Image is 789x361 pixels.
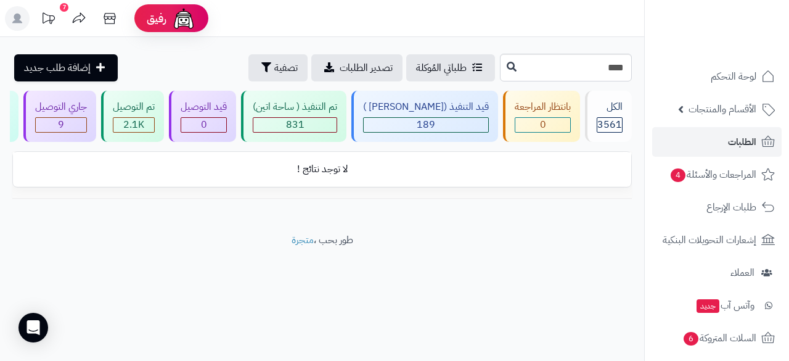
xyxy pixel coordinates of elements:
[99,91,166,142] a: تم التوصيل 2.1K
[597,100,623,114] div: الكل
[697,299,719,313] span: جديد
[652,225,782,255] a: إشعارات التحويلات البنكية
[695,297,754,314] span: وآتس آب
[417,117,435,132] span: 189
[35,100,87,114] div: جاري التوصيل
[24,60,91,75] span: إضافة طلب جديد
[58,117,64,132] span: 9
[181,100,227,114] div: قيد التوصيل
[253,118,337,132] div: 831
[652,193,782,222] a: طلبات الإرجاع
[689,101,756,118] span: الأقسام والمنتجات
[18,313,48,342] div: Open Intercom Messenger
[706,199,756,216] span: طلبات الإرجاع
[684,332,698,346] span: 6
[652,291,782,320] a: وآتس آبجديد
[652,160,782,189] a: المراجعات والأسئلة4
[515,100,571,114] div: بانتظار المراجعة
[166,91,239,142] a: قيد التوصيل 0
[349,91,501,142] a: قيد التنفيذ ([PERSON_NAME] ) 189
[253,100,337,114] div: تم التنفيذ ( ساحة اتين)
[286,117,305,132] span: 831
[113,118,154,132] div: 2081
[363,100,489,114] div: قيد التنفيذ ([PERSON_NAME] )
[515,118,570,132] div: 0
[33,6,63,34] a: تحديثات المنصة
[682,330,756,347] span: السلات المتروكة
[540,117,546,132] span: 0
[669,166,756,183] span: المراجعات والأسئلة
[123,117,144,132] span: 2.1K
[652,258,782,288] a: العملاء
[652,127,782,157] a: الطلبات
[239,91,349,142] a: تم التنفيذ ( ساحة اتين) 831
[501,91,583,142] a: بانتظار المراجعة 0
[248,54,308,81] button: تصفية
[416,60,467,75] span: طلباتي المُوكلة
[292,233,314,247] a: متجرة
[147,11,166,26] span: رفيق
[340,60,393,75] span: تصدير الطلبات
[730,264,754,281] span: العملاء
[274,60,298,75] span: تصفية
[663,231,756,249] span: إشعارات التحويلات البنكية
[14,54,118,81] a: إضافة طلب جديد
[364,118,488,132] div: 189
[311,54,403,81] a: تصدير الطلبات
[113,100,155,114] div: تم التوصيل
[13,152,631,186] td: لا توجد نتائج !
[671,168,685,182] span: 4
[652,323,782,353] a: السلات المتروكة6
[406,54,495,81] a: طلباتي المُوكلة
[60,3,68,12] div: 7
[21,91,99,142] a: جاري التوصيل 9
[711,68,756,85] span: لوحة التحكم
[728,133,756,151] span: الطلبات
[36,118,86,132] div: 9
[201,117,207,132] span: 0
[181,118,226,132] div: 0
[597,117,622,132] span: 3561
[652,62,782,91] a: لوحة التحكم
[583,91,634,142] a: الكل3561
[171,6,196,31] img: ai-face.png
